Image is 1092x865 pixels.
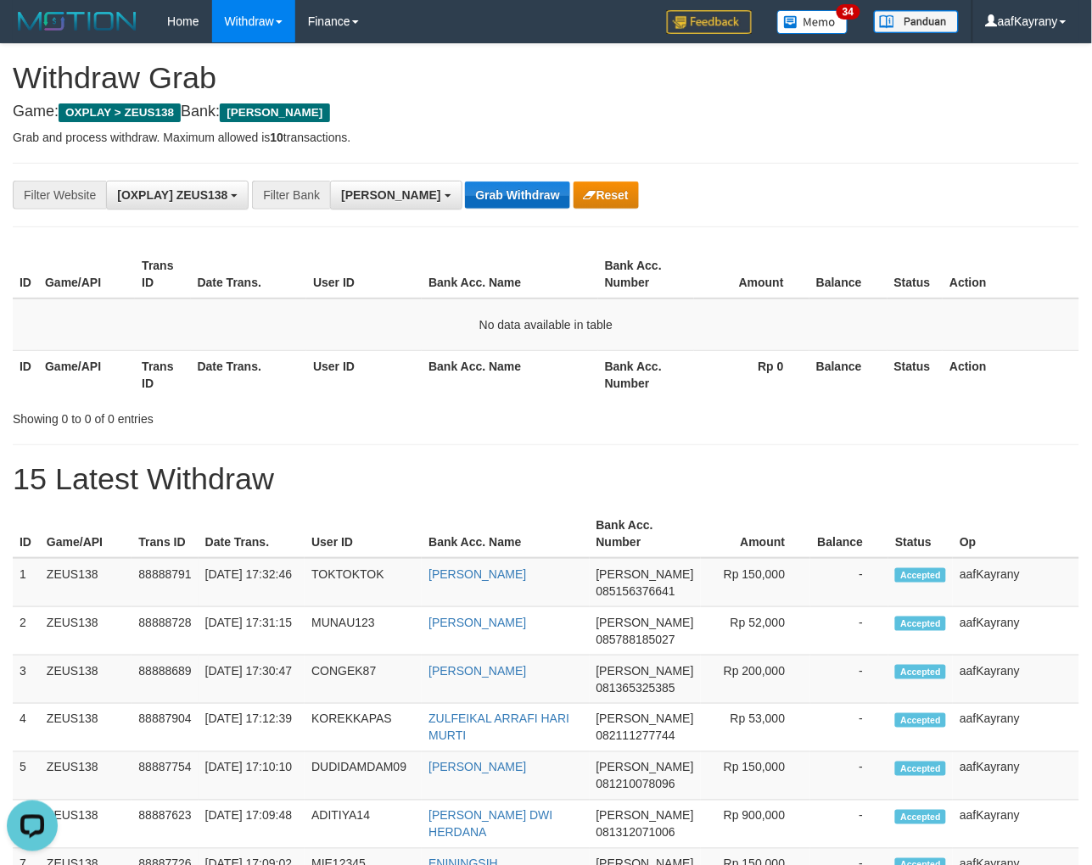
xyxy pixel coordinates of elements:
button: [OXPLAY] ZEUS138 [106,181,249,209]
h4: Game: Bank: [13,103,1079,120]
th: Date Trans. [191,350,307,399]
a: [PERSON_NAME] [428,567,526,581]
th: ID [13,350,38,399]
td: ZEUS138 [40,704,132,752]
td: aafKayrany [953,752,1079,801]
a: ZULFEIKAL ARRAFI HARI MURTI [428,712,569,743]
td: ZEUS138 [40,801,132,849]
th: Status [888,350,944,399]
td: - [810,607,888,656]
td: - [810,656,888,704]
span: [PERSON_NAME] [596,664,694,678]
th: ID [13,250,38,299]
img: Feedback.jpg [667,10,752,34]
th: Trans ID [135,350,190,399]
span: [PERSON_NAME] [596,567,694,581]
th: Balance [809,250,888,299]
th: Amount [694,250,809,299]
h1: 15 Latest Withdraw [13,462,1079,496]
th: Game/API [40,510,132,558]
th: Op [953,510,1079,558]
td: 4 [13,704,40,752]
td: - [810,558,888,607]
img: Button%20Memo.svg [777,10,848,34]
span: Copy 085156376641 to clipboard [596,584,675,598]
th: Game/API [38,350,135,399]
td: 88888728 [132,607,198,656]
td: Rp 150,000 [701,558,811,607]
img: MOTION_logo.png [13,8,142,34]
span: 34 [837,4,860,20]
td: aafKayrany [953,656,1079,704]
a: [PERSON_NAME] [428,761,526,774]
td: 88888791 [132,558,198,607]
span: [PERSON_NAME] [596,616,694,629]
td: [DATE] 17:10:10 [199,752,305,801]
td: ADITIYA14 [305,801,422,849]
h1: Withdraw Grab [13,61,1079,95]
th: Bank Acc. Name [422,510,589,558]
th: Amount [701,510,811,558]
span: Copy 081210078096 to clipboard [596,778,675,791]
span: Accepted [895,568,946,583]
span: Accepted [895,713,946,728]
span: Copy 081312071006 to clipboard [596,826,675,840]
td: aafKayrany [953,607,1079,656]
td: ZEUS138 [40,752,132,801]
td: ZEUS138 [40,558,132,607]
td: Rp 200,000 [701,656,811,704]
span: OXPLAY > ZEUS138 [59,103,181,122]
th: Trans ID [132,510,198,558]
td: 88887623 [132,801,198,849]
th: Trans ID [135,250,190,299]
span: Accepted [895,617,946,631]
td: 2 [13,607,40,656]
span: [PERSON_NAME] [596,761,694,774]
span: Copy 082111277744 to clipboard [596,729,675,743]
span: Copy 081365325385 to clipboard [596,681,675,695]
th: Date Trans. [191,250,307,299]
th: Status [888,510,953,558]
td: 1 [13,558,40,607]
th: Bank Acc. Number [590,510,701,558]
span: [PERSON_NAME] [596,712,694,726]
td: - [810,704,888,752]
td: KOREKKAPAS [305,704,422,752]
button: [PERSON_NAME] [330,181,462,209]
td: TOKTOKTOK [305,558,422,607]
th: User ID [306,250,422,299]
th: Bank Acc. Name [422,250,598,299]
td: Rp 53,000 [701,704,811,752]
td: [DATE] 17:32:46 [199,558,305,607]
th: User ID [306,350,422,399]
td: - [810,752,888,801]
th: Rp 0 [694,350,809,399]
td: No data available in table [13,299,1079,351]
a: [PERSON_NAME] [428,616,526,629]
span: Accepted [895,762,946,776]
div: Filter Website [13,181,106,209]
td: 88888689 [132,656,198,704]
p: Grab and process withdraw. Maximum allowed is transactions. [13,129,1079,146]
th: Date Trans. [199,510,305,558]
a: [PERSON_NAME] DWI HERDANA [428,809,552,840]
td: MUNAU123 [305,607,422,656]
td: ZEUS138 [40,656,132,704]
th: ID [13,510,40,558]
th: Balance [810,510,888,558]
span: Accepted [895,810,946,824]
span: [PERSON_NAME] [341,188,440,202]
td: Rp 150,000 [701,752,811,801]
td: [DATE] 17:09:48 [199,801,305,849]
td: [DATE] 17:30:47 [199,656,305,704]
span: Copy 085788185027 to clipboard [596,633,675,646]
td: - [810,801,888,849]
td: Rp 52,000 [701,607,811,656]
span: [PERSON_NAME] [596,809,694,823]
div: Filter Bank [252,181,330,209]
td: CONGEK87 [305,656,422,704]
td: 5 [13,752,40,801]
button: Grab Withdraw [465,181,569,209]
th: Balance [809,350,888,399]
td: aafKayrany [953,704,1079,752]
